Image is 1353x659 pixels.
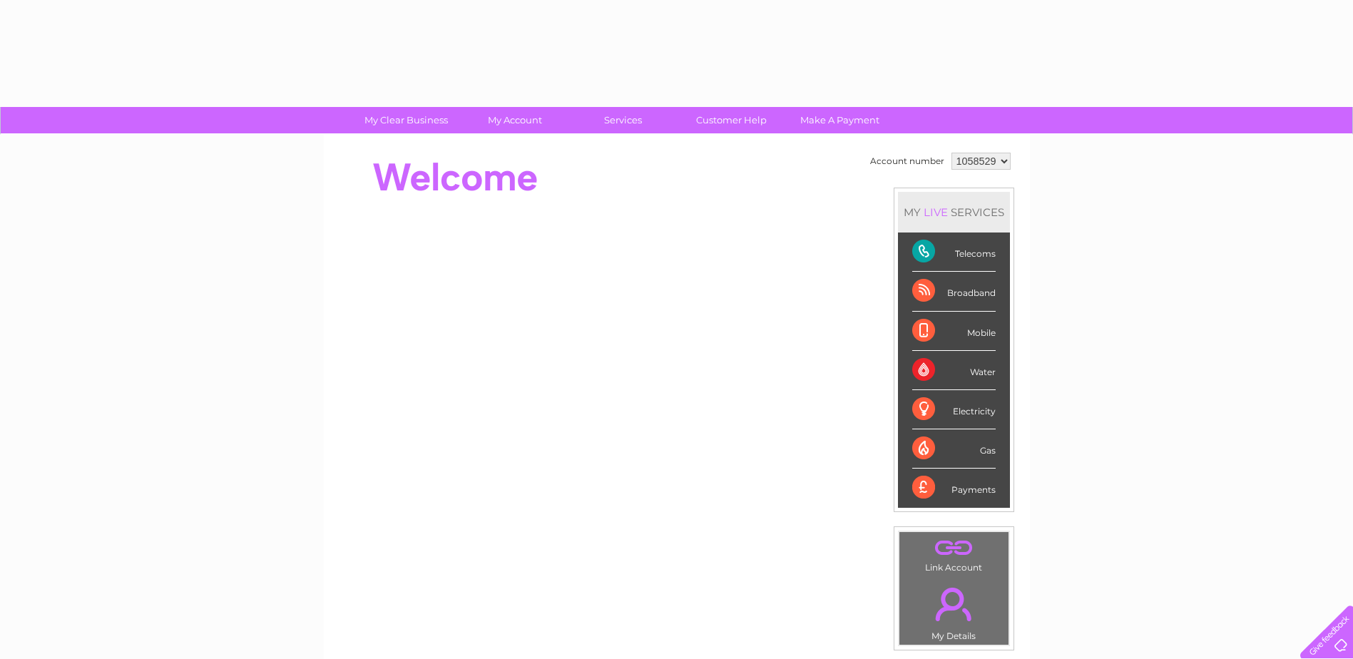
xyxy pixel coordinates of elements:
[921,205,951,219] div: LIVE
[564,107,682,133] a: Services
[867,149,948,173] td: Account number
[912,429,996,469] div: Gas
[456,107,573,133] a: My Account
[912,469,996,507] div: Payments
[347,107,465,133] a: My Clear Business
[781,107,899,133] a: Make A Payment
[912,272,996,311] div: Broadband
[912,233,996,272] div: Telecoms
[673,107,790,133] a: Customer Help
[899,531,1009,576] td: Link Account
[912,390,996,429] div: Electricity
[912,351,996,390] div: Water
[903,579,1005,629] a: .
[899,576,1009,645] td: My Details
[912,312,996,351] div: Mobile
[903,536,1005,561] a: .
[898,192,1010,233] div: MY SERVICES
